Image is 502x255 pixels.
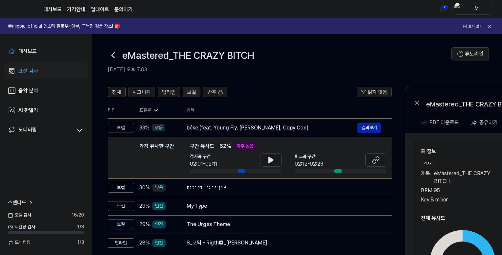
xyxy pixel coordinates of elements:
[421,170,431,185] span: 제목 .
[4,83,88,99] a: 음악 분석
[187,88,196,96] span: 보컬
[438,5,446,13] img: 알림
[187,202,381,210] div: My Type
[187,124,357,132] div: béke (feat. Young Fly, [PERSON_NAME], Copy Con)
[108,238,134,248] div: 탑라인
[437,4,447,14] button: 알림2
[108,103,134,119] th: 타입
[187,184,381,192] div: אין ייאוש בלילות
[219,142,231,150] span: 62 %
[234,142,256,150] div: 아주 높음
[187,103,392,118] th: 제목
[152,220,166,228] div: 안전
[43,6,62,13] a: 대시보드
[207,88,217,96] span: 반주
[108,123,134,133] div: 보컬
[203,87,227,97] button: 반주
[152,239,166,247] div: 안전
[451,47,489,60] button: 튜토리얼
[139,184,150,192] span: 30 %
[479,118,498,127] div: 공유하기
[139,124,149,132] span: 33 %
[464,5,490,12] div: Ml
[368,88,387,96] span: 읽지 않음
[357,87,392,97] button: 읽지 않음
[187,220,381,228] div: The Urges Theme
[429,118,459,127] div: PDF 다운로드
[4,103,88,118] a: AI 판별기
[114,6,133,13] a: 문의하기
[67,6,85,13] button: 가격안내
[187,239,381,247] div: S_코믹 - Rigth_[PERSON_NAME]
[108,220,134,229] div: 보컬
[72,212,84,219] span: 16 / 20
[112,88,121,96] span: 전체
[77,224,84,230] span: 1 / 3
[152,124,165,132] div: 낮음
[421,187,500,195] div: BPM. 95
[139,202,150,210] span: 29 %
[18,126,37,135] div: 모니터링
[108,201,134,211] div: 보컬
[8,199,26,207] span: 스탠다드
[158,87,180,97] button: 탑라인
[190,153,217,160] span: 검사곡 구간
[128,87,155,97] button: 시그니처
[8,239,31,246] span: 모니터링
[357,123,381,133] button: 결과보기
[295,160,323,168] div: 02:12-02:23
[132,88,151,96] span: 시그니처
[190,142,214,150] span: 구간 유사도
[190,160,217,168] div: 02:01-02:11
[420,116,460,129] button: PDF 다운로드
[434,170,500,185] span: eMastered_THE CRAZY BITCH
[421,161,434,167] div: 검사
[152,184,166,192] div: 낮음
[122,48,254,62] h1: eMastered_THE CRAZY BITCH
[8,126,72,135] a: 모니터링
[454,3,462,16] img: profile
[8,23,120,30] h1: @mippia_official 인스타 팔로우+댓글, 구독권 경품 찬스! 🎁
[108,183,134,193] div: 보컬
[183,87,200,97] button: 보컬
[4,63,88,79] a: 표절 검사
[18,47,37,55] div: 대시보드
[8,224,35,230] span: 시간당 검사
[8,199,34,207] a: 스탠다드
[18,67,38,75] div: 표절 검사
[139,142,174,173] div: 가장 유사한 구간
[452,4,494,15] button: profileMl
[421,120,427,126] img: PDF Download
[8,212,31,219] span: 오늘 검사
[108,66,451,74] h2: [DATE] 오후 7:03
[295,153,323,160] span: 비교곡 구간
[139,220,150,228] span: 29 %
[91,6,109,13] a: 업데이트
[152,202,166,210] div: 안전
[162,88,176,96] span: 탑라인
[77,239,84,246] span: 1 / 3
[18,106,38,114] div: AI 판별기
[4,43,88,59] a: 대시보드
[421,196,500,204] div: Key. B minor
[442,5,448,10] div: 2
[139,239,150,247] span: 28 %
[139,107,176,114] div: 표절률
[461,24,482,29] button: 다시 보지 않기
[108,87,126,97] button: 전체
[18,87,38,95] div: 음악 분석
